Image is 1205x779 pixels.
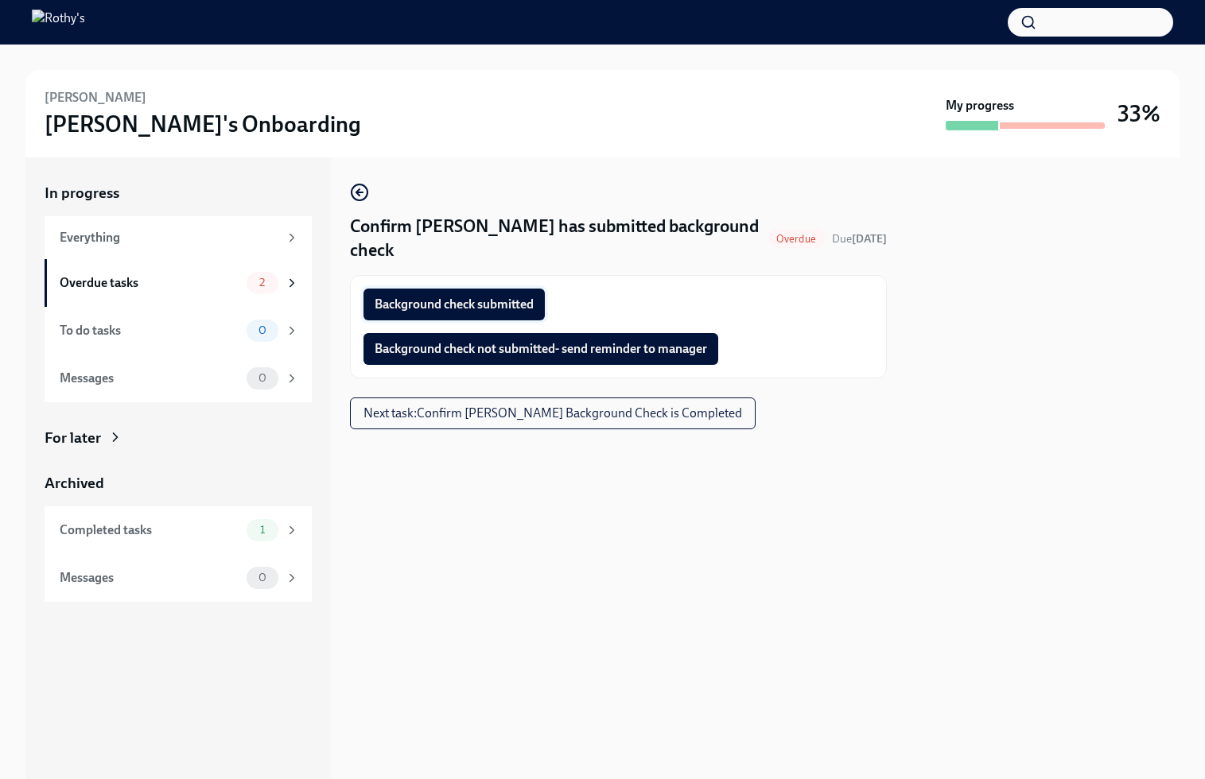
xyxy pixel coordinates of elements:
span: 0 [249,324,276,336]
h6: [PERSON_NAME] [45,89,146,107]
a: Overdue tasks2 [45,259,312,307]
strong: [DATE] [852,232,887,246]
a: For later [45,428,312,448]
a: Everything [45,216,312,259]
h3: 33% [1118,99,1160,128]
span: 1 [251,524,274,536]
button: Next task:Confirm [PERSON_NAME] Background Check is Completed [350,397,756,429]
span: Next task : Confirm [PERSON_NAME] Background Check is Completed [363,405,742,421]
a: To do tasks0 [45,307,312,355]
span: September 19th, 2025 09:00 [832,231,887,246]
span: 2 [250,277,274,289]
span: Background check not submitted- send reminder to manager [375,341,707,357]
div: To do tasks [60,322,240,339]
a: Archived [45,473,312,494]
span: Background check submitted [375,296,534,312]
span: 0 [249,372,276,384]
span: Due [832,232,887,246]
button: Background check submitted [363,289,545,320]
span: 0 [249,572,276,583]
div: Overdue tasks [60,274,240,292]
a: Completed tasks1 [45,506,312,554]
div: Completed tasks [60,521,240,539]
img: Rothy's [32,10,85,35]
strong: My progress [946,97,1014,114]
button: Background check not submitted- send reminder to manager [363,333,718,365]
div: Everything [60,229,278,246]
a: Messages0 [45,355,312,402]
div: Messages [60,569,240,587]
span: Overdue [767,233,826,245]
div: For later [45,428,101,448]
a: Messages0 [45,554,312,602]
div: Messages [60,370,240,387]
h3: [PERSON_NAME]'s Onboarding [45,110,361,138]
h4: Confirm [PERSON_NAME] has submitted background check [350,215,760,262]
a: In progress [45,183,312,203]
